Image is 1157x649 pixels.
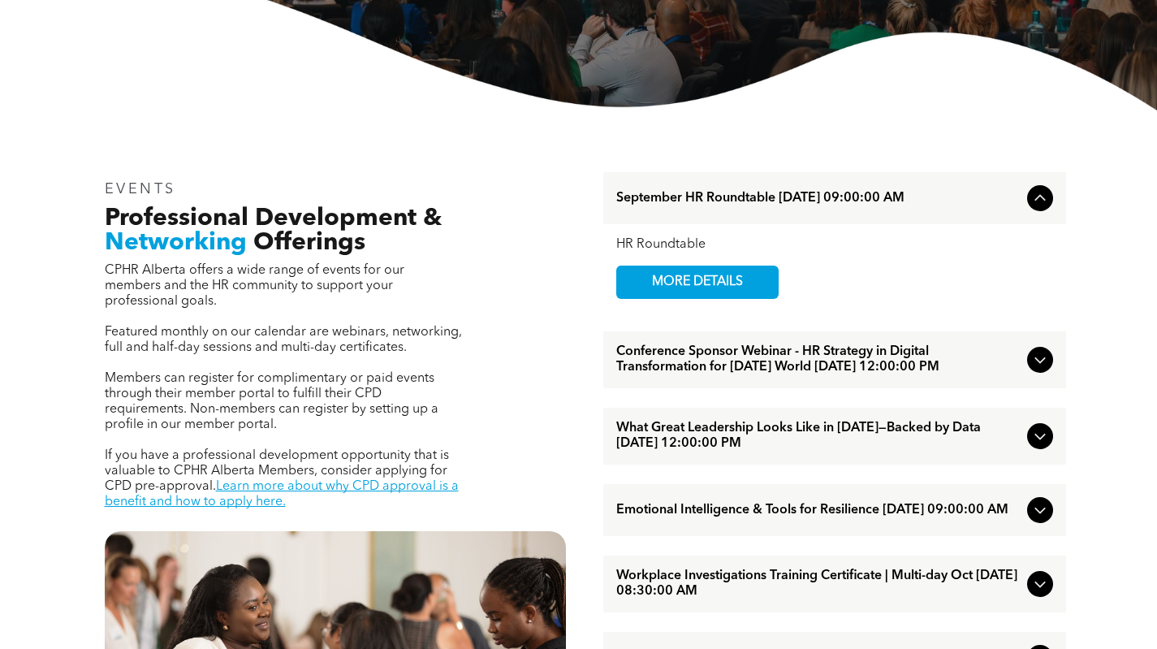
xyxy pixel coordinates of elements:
[616,421,1021,452] span: What Great Leadership Looks Like in [DATE]—Backed by Data [DATE] 12:00:00 PM
[105,480,459,508] a: Learn more about why CPD approval is a benefit and how to apply here.
[105,231,247,255] span: Networking
[616,237,1053,253] div: HR Roundtable
[616,503,1021,518] span: Emotional Intelligence & Tools for Resilience [DATE] 09:00:00 AM
[105,372,438,431] span: Members can register for complimentary or paid events through their member portal to fulfill thei...
[616,569,1021,599] span: Workplace Investigations Training Certificate | Multi-day Oct [DATE] 08:30:00 AM
[616,266,779,299] a: MORE DETAILS
[616,191,1021,206] span: September HR Roundtable [DATE] 09:00:00 AM
[105,206,442,231] span: Professional Development &
[633,266,762,298] span: MORE DETAILS
[253,231,365,255] span: Offerings
[616,344,1021,375] span: Conference Sponsor Webinar - HR Strategy in Digital Transformation for [DATE] World [DATE] 12:00:...
[105,182,177,197] span: EVENTS
[105,326,462,354] span: Featured monthly on our calendar are webinars, networking, full and half-day sessions and multi-d...
[105,449,449,493] span: If you have a professional development opportunity that is valuable to CPHR Alberta Members, cons...
[105,264,404,308] span: CPHR Alberta offers a wide range of events for our members and the HR community to support your p...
